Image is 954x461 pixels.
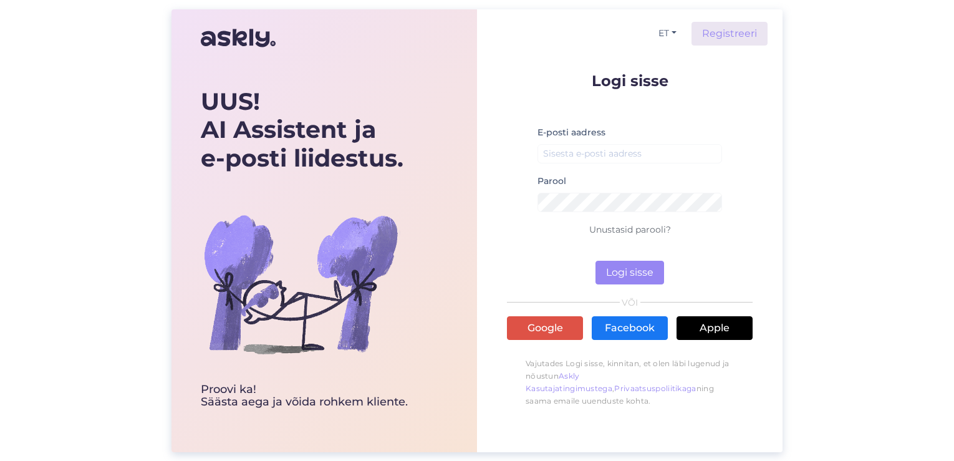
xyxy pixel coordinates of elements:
[653,24,682,42] button: ET
[201,384,408,409] div: Proovi ka! Säästa aega ja võida rohkem kliente.
[537,144,722,163] input: Sisesta e-posti aadress
[201,87,408,173] div: UUS! AI Assistent ja e-posti liidestus.
[677,316,753,340] a: Apple
[537,126,605,139] label: E-posti aadress
[592,316,668,340] a: Facebook
[620,298,640,307] span: VÕI
[507,73,753,89] p: Logi sisse
[595,261,664,284] button: Logi sisse
[589,224,671,235] a: Unustasid parooli?
[614,384,696,393] a: Privaatsuspoliitikaga
[507,351,753,414] p: Vajutades Logi sisse, kinnitan, et olen läbi lugenud ja nõustun , ning saama emaile uuenduste kohta.
[201,184,400,384] img: bg-askly
[537,175,566,188] label: Parool
[507,316,583,340] a: Google
[526,371,612,393] a: Askly Kasutajatingimustega
[201,23,276,53] img: Askly
[691,22,768,46] a: Registreeri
